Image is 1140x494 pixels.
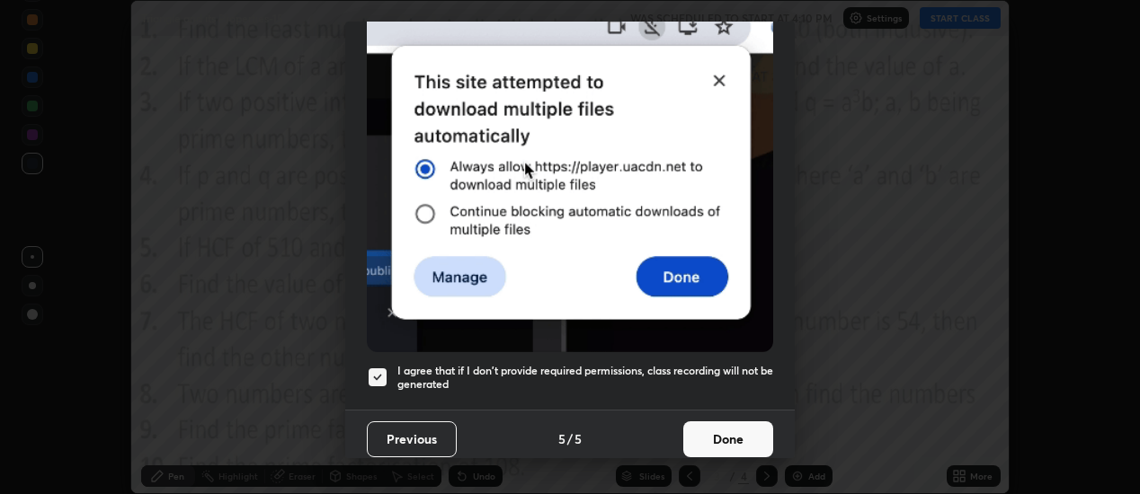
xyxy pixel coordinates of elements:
h5: I agree that if I don't provide required permissions, class recording will not be generated [397,364,773,392]
button: Previous [367,421,457,457]
button: Done [683,421,773,457]
h4: / [567,429,573,448]
h4: 5 [574,429,582,448]
h4: 5 [558,429,566,448]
